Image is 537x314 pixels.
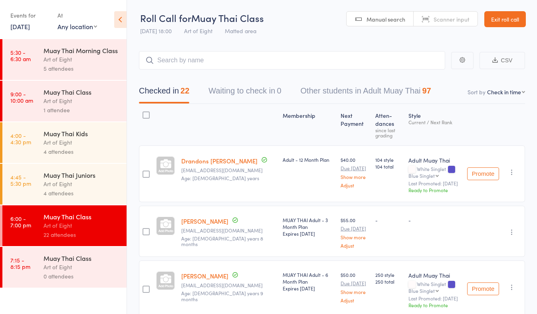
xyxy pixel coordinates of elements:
[2,39,127,80] a: 5:30 -6:30 amMuay Thai Morning ClassArt of Eight5 attendees
[283,156,335,163] div: Adult - 12 Month Plan
[10,174,31,187] time: 4:45 - 5:30 pm
[341,243,369,248] a: Adjust
[225,27,256,35] span: Matted area
[341,280,369,286] small: Due [DATE]
[408,156,461,164] div: Adult Muay Thai
[375,127,402,138] div: since last grading
[208,82,281,103] button: Waiting to check in0
[283,230,335,237] div: Expires [DATE]
[341,271,369,303] div: $50.00
[2,164,127,205] a: 4:45 -5:30 pmMuay Thai JuniorsArt of Eight4 attendees
[341,183,369,188] a: Adjust
[408,296,461,301] small: Last Promoted: [DATE]
[467,282,499,295] button: Promote
[405,107,464,142] div: Style
[139,51,445,70] input: Search by name
[57,9,97,22] div: At
[301,82,431,103] button: Other students in Adult Muay Thai97
[10,257,30,270] time: 7:15 - 8:15 pm
[10,132,31,145] time: 4:00 - 4:30 pm
[181,157,258,165] a: Drandons [PERSON_NAME]
[139,82,189,103] button: Checked in22
[44,221,120,230] div: Art of Eight
[44,230,120,239] div: 22 attendees
[181,235,263,247] span: Age: [DEMOGRAPHIC_DATA] years 8 months
[57,22,97,31] div: Any location
[181,167,276,173] small: brandonsanderson1991@gmail.com
[181,290,263,302] span: Age: [DEMOGRAPHIC_DATA] years 9 months
[44,87,120,96] div: Muay Thai Class
[337,107,372,142] div: Next Payment
[341,289,369,294] a: Show more
[44,262,120,272] div: Art of Eight
[422,86,431,95] div: 97
[408,187,461,193] div: Ready to Promote
[408,302,461,308] div: Ready to Promote
[341,226,369,231] small: Due [DATE]
[480,52,525,69] button: CSV
[10,22,30,31] a: [DATE]
[140,11,191,24] span: Roll Call for
[283,285,335,292] div: Expires [DATE]
[2,247,127,288] a: 7:15 -8:15 pmMuay Thai ClassArt of Eight0 attendees
[44,147,120,156] div: 4 attendees
[10,91,33,103] time: 9:00 - 10:00 am
[283,217,335,237] div: MUAY THAI Adult - 3 Month Plan
[44,64,120,73] div: 5 attendees
[181,282,276,288] small: MitchellMobileMechanical@gmail.com
[375,271,402,278] span: 250 style
[44,55,120,64] div: Art of Eight
[10,9,50,22] div: Events for
[277,86,281,95] div: 0
[408,217,461,223] div: -
[375,163,402,170] span: 104 total
[191,11,264,24] span: Muay Thai Class
[2,81,127,121] a: 9:00 -10:00 amMuay Thai ClassArt of Eight1 attendee
[2,205,127,246] a: 6:00 -7:00 pmMuay Thai ClassArt of Eight22 attendees
[484,11,526,27] a: Exit roll call
[181,228,276,233] small: Mitchellmobilemechanical@gmail.com
[44,105,120,115] div: 1 attendee
[375,156,402,163] span: 104 style
[372,107,405,142] div: Atten­dances
[44,96,120,105] div: Art of Eight
[44,171,120,179] div: Muay Thai Juniors
[279,107,338,142] div: Membership
[487,88,521,96] div: Check in time
[467,167,499,180] button: Promote
[341,174,369,179] a: Show more
[408,119,461,125] div: Current / Next Rank
[375,278,402,285] span: 250 total
[10,215,31,228] time: 6:00 - 7:00 pm
[140,27,172,35] span: [DATE] 18:00
[434,15,470,23] span: Scanner input
[408,166,461,178] div: White Singlet
[10,49,31,62] time: 5:30 - 6:30 am
[375,217,402,223] div: -
[341,165,369,171] small: Due [DATE]
[180,86,189,95] div: 22
[181,272,228,280] a: [PERSON_NAME]
[44,179,120,189] div: Art of Eight
[468,88,485,96] label: Sort by
[44,138,120,147] div: Art of Eight
[341,156,369,188] div: $40.00
[341,298,369,303] a: Adjust
[367,15,405,23] span: Manual search
[408,288,435,293] div: Blue Singlet
[181,217,228,225] a: [PERSON_NAME]
[44,46,120,55] div: Muay Thai Morning Class
[44,272,120,281] div: 0 attendees
[408,173,435,178] div: Blue Singlet
[44,189,120,198] div: 4 attendees
[2,122,127,163] a: 4:00 -4:30 pmMuay Thai KidsArt of Eight4 attendees
[44,129,120,138] div: Muay Thai Kids
[341,217,369,248] div: $55.00
[283,271,335,292] div: MUAY THAI Adult - 6 Month Plan
[341,235,369,240] a: Show more
[44,212,120,221] div: Muay Thai Class
[408,271,461,279] div: Adult Muay Thai
[44,254,120,262] div: Muay Thai Class
[408,181,461,186] small: Last Promoted: [DATE]
[184,27,212,35] span: Art of Eight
